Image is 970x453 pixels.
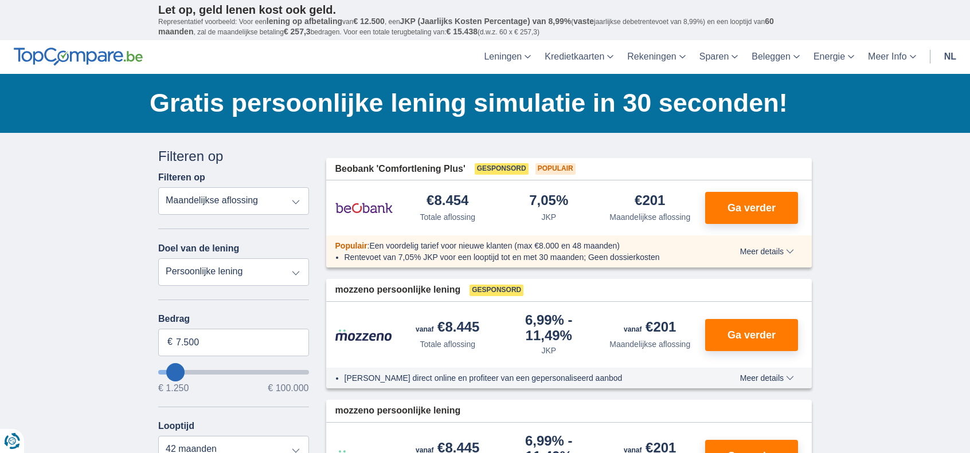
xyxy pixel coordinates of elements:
span: Meer details [740,247,794,255]
div: 7,05% [529,194,568,209]
span: Ga verder [727,203,776,213]
img: TopCompare [14,48,143,66]
a: Leningen [477,40,538,74]
div: Totale aflossing [420,211,475,223]
span: € [167,336,173,349]
a: Kredietkaarten [538,40,620,74]
div: JKP [541,345,556,356]
img: product.pl.alt Mozzeno [335,329,393,341]
span: Gesponsord [475,163,529,175]
div: Filteren op [158,147,309,166]
div: €201 [624,320,676,336]
img: product.pl.alt Beobank [335,194,393,222]
div: JKP [541,211,556,223]
div: €201 [635,194,665,209]
div: €8.454 [427,194,468,209]
div: Maandelijkse aflossing [609,338,690,350]
label: Looptijd [158,421,194,431]
span: lening op afbetaling [267,17,342,26]
span: Populair [535,163,576,175]
input: wantToBorrow [158,370,309,375]
li: [PERSON_NAME] direct online en profiteer van een gepersonaliseerd aanbod [345,372,698,384]
a: nl [937,40,963,74]
button: Ga verder [705,319,798,351]
span: mozzeno persoonlijke lening [335,283,461,297]
h1: Gratis persoonlijke lening simulatie in 30 seconden! [150,85,812,121]
div: €8.445 [416,320,479,336]
a: Rekeningen [620,40,692,74]
span: mozzeno persoonlijke lening [335,404,461,417]
button: Meer details [732,247,803,256]
span: € 100.000 [268,384,308,393]
span: € 1.250 [158,384,189,393]
span: € 15.438 [446,27,478,36]
span: € 257,3 [284,27,311,36]
span: JKP (Jaarlijks Kosten Percentage) van 8,99% [400,17,572,26]
li: Rentevoet van 7,05% JKP voor een looptijd tot en met 30 maanden; Geen dossierkosten [345,251,698,263]
label: Filteren op [158,172,205,183]
div: : [326,240,707,251]
a: Energie [807,40,861,74]
span: 60 maanden [158,17,774,36]
span: Beobank 'Comfortlening Plus' [335,163,466,176]
span: Populair [335,241,367,250]
span: Ga verder [727,330,776,340]
a: Sparen [693,40,745,74]
span: Een voordelig tarief voor nieuwe klanten (max €8.000 en 48 maanden) [369,241,620,250]
span: Gesponsord [470,285,523,296]
p: Representatief voorbeeld: Voor een van , een ( jaarlijkse debetrentevoet van 8,99%) en een loopti... [158,17,812,37]
button: Ga verder [705,192,798,224]
span: Meer details [740,374,794,382]
label: Bedrag [158,314,309,324]
button: Meer details [732,373,803,383]
div: Totale aflossing [420,338,475,350]
p: Let op, geld lenen kost ook geld. [158,3,812,17]
span: vaste [573,17,594,26]
span: € 12.500 [353,17,385,26]
div: Maandelijkse aflossing [609,211,690,223]
label: Doel van de lening [158,243,239,254]
div: 6,99% [503,313,595,342]
a: Beleggen [745,40,807,74]
a: Meer Info [861,40,923,74]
